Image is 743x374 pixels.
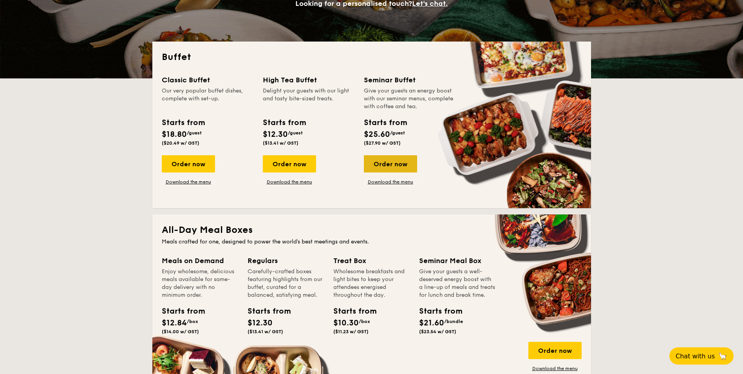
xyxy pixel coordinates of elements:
div: Starts from [364,117,407,129]
div: Give your guests a well-deserved energy boost with a line-up of meals and treats for lunch and br... [419,268,495,299]
span: ($11.23 w/ GST) [333,329,369,334]
span: /guest [288,130,303,136]
div: Starts from [248,305,283,317]
a: Download the menu [162,179,215,185]
div: Carefully-crafted boxes featuring highlights from our buffet, curated for a balanced, satisfying ... [248,268,324,299]
div: Meals on Demand [162,255,238,266]
span: 🦙 [718,352,727,361]
div: Enjoy wholesome, delicious meals available for same-day delivery with no minimum order. [162,268,238,299]
a: Download the menu [528,365,582,372]
div: Regulars [248,255,324,266]
div: Starts from [419,305,454,317]
span: ($14.00 w/ GST) [162,329,199,334]
span: ($20.49 w/ GST) [162,140,199,146]
div: Seminar Meal Box [419,255,495,266]
button: Chat with us🦙 [669,347,734,365]
div: Our very popular buffet dishes, complete with set-up. [162,87,253,111]
span: ($13.41 w/ GST) [263,140,298,146]
div: Starts from [162,117,204,129]
span: /box [359,319,370,324]
div: Delight your guests with our light and tasty bite-sized treats. [263,87,354,111]
div: Seminar Buffet [364,74,456,85]
span: $25.60 [364,130,390,139]
div: Starts from [162,305,197,317]
span: ($27.90 w/ GST) [364,140,401,146]
span: /box [187,319,198,324]
span: /bundle [444,319,463,324]
div: High Tea Buffet [263,74,354,85]
div: Give your guests an energy boost with our seminar menus, complete with coffee and tea. [364,87,456,111]
span: $10.30 [333,318,359,328]
a: Download the menu [263,179,316,185]
span: ($13.41 w/ GST) [248,329,283,334]
div: Treat Box [333,255,410,266]
span: Chat with us [676,352,715,360]
span: $21.60 [419,318,444,328]
h2: Buffet [162,51,582,64]
div: Meals crafted for one, designed to power the world's best meetings and events. [162,238,582,246]
a: Download the menu [364,179,417,185]
span: $12.84 [162,318,187,328]
span: $18.80 [162,130,187,139]
div: Order now [364,155,417,172]
div: Wholesome breakfasts and light bites to keep your attendees energised throughout the day. [333,268,410,299]
div: Order now [162,155,215,172]
span: $12.30 [263,130,288,139]
span: $12.30 [248,318,273,328]
span: ($23.54 w/ GST) [419,329,456,334]
div: Order now [528,342,582,359]
div: Starts from [333,305,369,317]
div: Order now [263,155,316,172]
div: Classic Buffet [162,74,253,85]
h2: All-Day Meal Boxes [162,224,582,236]
div: Starts from [263,117,306,129]
span: /guest [187,130,202,136]
span: /guest [390,130,405,136]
